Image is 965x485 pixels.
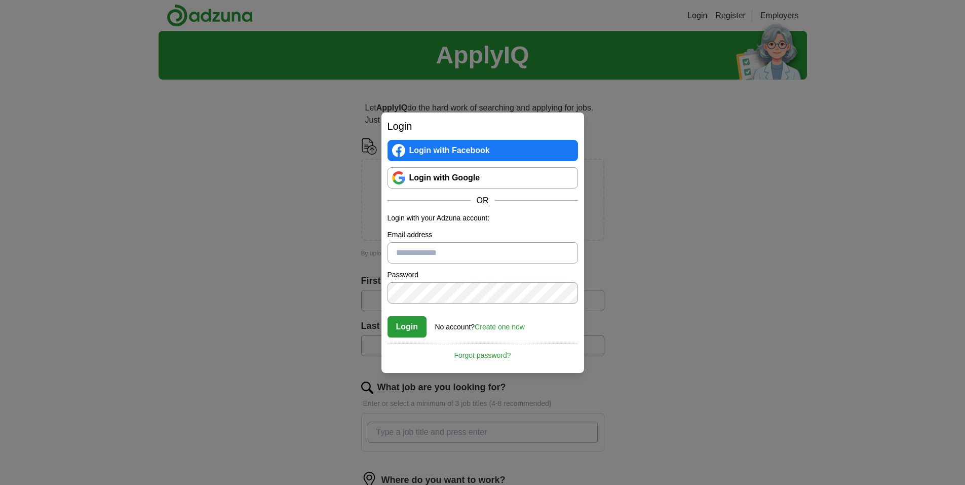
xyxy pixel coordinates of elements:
label: Email address [388,230,578,240]
p: Login with your Adzuna account: [388,213,578,223]
h2: Login [388,119,578,134]
a: Forgot password? [388,344,578,361]
a: Login with Facebook [388,140,578,161]
a: Login with Google [388,167,578,189]
label: Password [388,270,578,280]
span: OR [471,195,495,207]
button: Login [388,316,427,338]
a: Create one now [475,323,525,331]
div: No account? [435,316,525,332]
